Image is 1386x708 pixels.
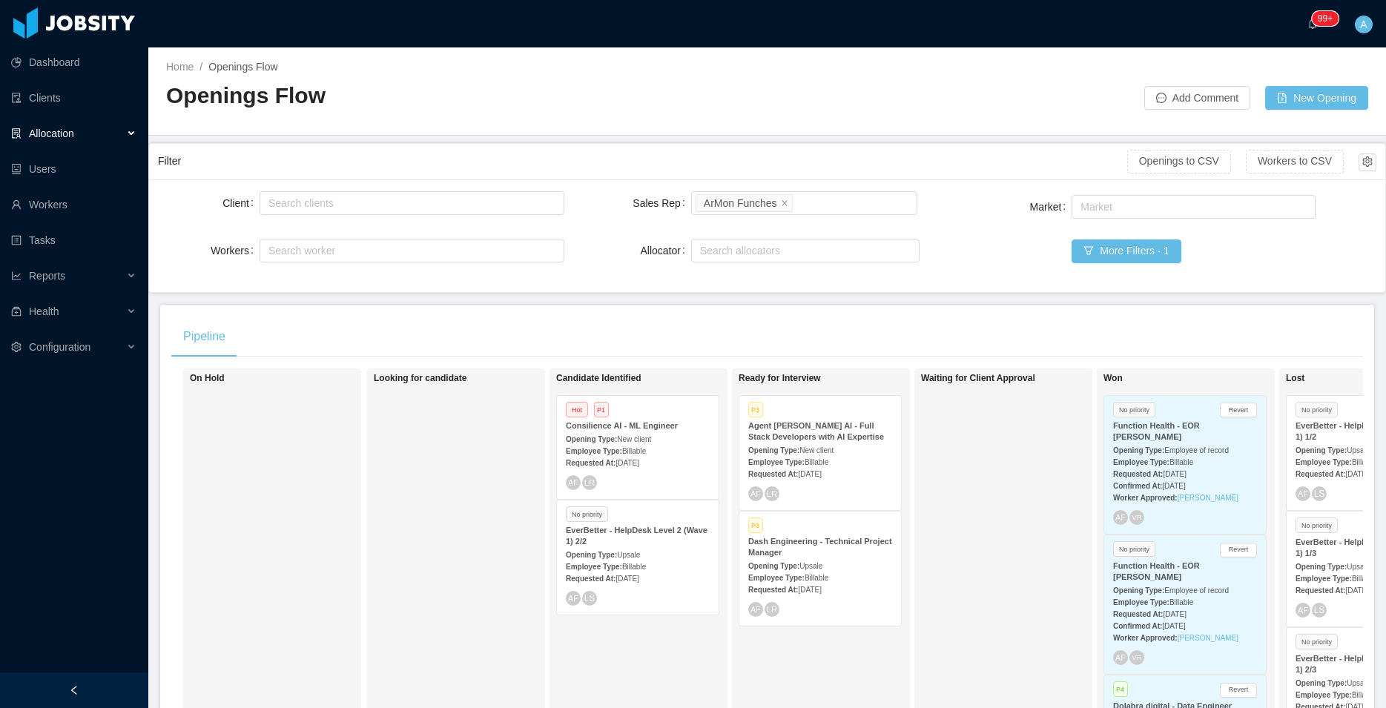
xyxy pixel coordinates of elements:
[748,446,799,454] strong: Opening Type:
[622,563,646,571] span: Billable
[1127,150,1231,173] button: Openings to CSV
[640,245,690,257] label: Allocator
[799,562,822,570] span: Upsale
[268,196,549,211] div: Search clients
[1360,16,1367,33] span: A
[767,604,778,614] span: LR
[566,563,622,571] strong: Employee Type:
[781,199,788,208] i: icon: close
[568,478,578,487] span: AF
[11,47,136,77] a: icon: pie-chartDashboard
[11,190,136,219] a: icon: userWorkers
[1113,470,1163,478] strong: Requested At:
[1312,11,1339,26] sup: 1060
[1132,654,1142,662] span: VR
[1169,458,1193,466] span: Billable
[617,551,640,559] span: Upsale
[1345,586,1368,595] span: [DATE]
[211,245,260,257] label: Workers
[11,83,136,113] a: icon: auditClients
[11,271,22,281] i: icon: line-chart
[1103,373,1311,384] h1: Won
[584,477,595,487] span: LR
[696,242,704,259] input: Allocator
[1072,239,1181,263] button: icon: filterMore Filters · 1
[1298,606,1308,615] span: AF
[1296,634,1338,649] span: No priority
[166,81,768,111] h2: Openings Flow
[622,447,646,455] span: Billable
[566,447,622,455] strong: Employee Type:
[11,306,22,317] i: icon: medicine-box
[739,373,946,384] h1: Ready for Interview
[1113,561,1200,581] strong: Function Health - EOR [PERSON_NAME]
[805,458,828,466] span: Billable
[566,526,707,546] strong: EverBetter - HelpDesk Level 2 (Wave 1) 2/2
[1080,199,1300,214] div: Market
[29,128,74,139] span: Allocation
[1113,634,1178,642] strong: Worker Approved:
[171,316,237,357] div: Pipeline
[566,421,678,430] strong: Consilience AI - ML Engineer
[1113,458,1169,466] strong: Employee Type:
[799,446,834,454] span: New client
[1076,198,1084,216] input: Market
[1298,489,1308,498] span: AF
[1220,403,1257,417] button: Revert
[208,61,277,73] span: Openings Flow
[1265,86,1368,110] button: icon: file-addNew Opening
[566,575,616,583] strong: Requested At:
[1178,634,1238,642] a: [PERSON_NAME]
[158,148,1127,175] div: Filter
[1113,622,1162,630] strong: Confirmed At:
[1296,517,1338,533] span: No priority
[166,61,194,73] a: Home
[1164,446,1229,454] span: Employee of record
[566,435,617,443] strong: Opening Type:
[29,270,65,282] span: Reports
[584,593,595,603] span: LS
[1359,153,1376,171] button: icon: setting
[222,197,260,209] label: Client
[1296,691,1352,699] strong: Employee Type:
[1113,421,1200,441] strong: Function Health - EOR [PERSON_NAME]
[1296,679,1347,687] strong: Opening Type:
[566,506,608,522] span: No priority
[767,489,778,498] span: LR
[748,421,884,441] strong: Agent [PERSON_NAME] AI - Full Stack Developers with AI Expertise
[29,341,90,353] span: Configuration
[1296,458,1352,466] strong: Employee Type:
[1220,543,1257,558] button: Revert
[750,489,761,498] span: AF
[1296,470,1345,478] strong: Requested At:
[594,402,609,417] span: P1
[199,61,202,73] span: /
[805,574,828,582] span: Billable
[1113,402,1155,417] span: No priority
[748,458,805,466] strong: Employee Type:
[1030,201,1072,213] label: Market
[633,197,690,209] label: Sales Rep
[796,194,804,212] input: Sales Rep
[748,402,763,417] span: P3
[1132,514,1142,522] span: VR
[1178,494,1238,502] a: [PERSON_NAME]
[264,194,272,212] input: Client
[1113,482,1162,490] strong: Confirmed At:
[11,225,136,255] a: icon: profileTasks
[798,470,821,478] span: [DATE]
[268,243,542,258] div: Search worker
[1296,402,1338,417] span: No priority
[566,459,616,467] strong: Requested At:
[696,194,793,212] li: ArMon Funches
[11,128,22,139] i: icon: solution
[1113,610,1163,618] strong: Requested At:
[1314,605,1325,615] span: LS
[1113,598,1169,606] strong: Employee Type:
[748,586,798,594] strong: Requested At:
[566,551,617,559] strong: Opening Type:
[374,373,581,384] h1: Looking for candidate
[1296,586,1345,595] strong: Requested At:
[700,243,904,258] div: Search allocators
[1113,494,1178,502] strong: Worker Approved:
